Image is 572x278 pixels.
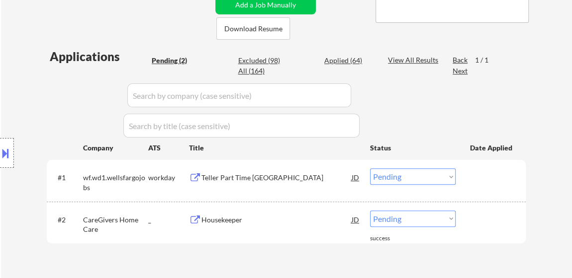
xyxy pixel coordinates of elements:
button: Download Resume [216,17,290,40]
div: JD [351,210,361,228]
div: Back [453,55,469,65]
div: Title [189,143,361,153]
input: Search by company (case sensitive) [127,83,351,107]
div: Status [370,139,456,156]
div: Applied (64) [324,56,374,66]
div: Teller Part Time [GEOGRAPHIC_DATA] [201,173,352,183]
div: JD [351,168,361,186]
div: All (164) [238,66,287,76]
div: View All Results [388,55,441,65]
input: Search by title (case sensitive) [123,114,360,138]
div: Next [453,66,469,76]
div: Applications [50,51,148,63]
div: success [370,234,410,243]
div: Date Applied [470,143,514,153]
div: Excluded (98) [238,56,287,66]
div: Pending (2) [152,56,201,66]
div: 1 / 1 [475,55,498,65]
div: Housekeeper [201,215,352,225]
